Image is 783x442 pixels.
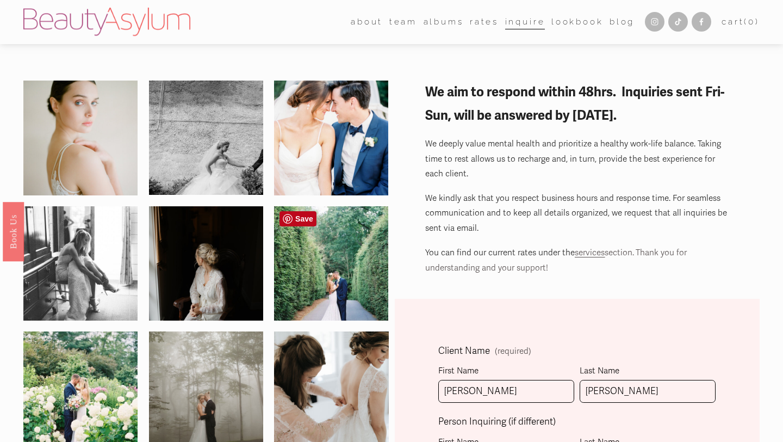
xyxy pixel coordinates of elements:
a: folder dropdown [351,14,383,30]
a: albums [424,14,464,30]
a: Book Us [3,202,24,261]
span: about [351,15,383,29]
a: TikTok [668,12,688,32]
img: 543JohnSaraWedding4.16.16.jpg [120,81,291,195]
img: 559c330b111a1$!x900.jpg [274,62,388,214]
img: 000019690009-2.jpg [23,60,138,216]
span: ( ) [744,17,759,27]
p: You can find our current rates under the [425,245,729,275]
a: Facebook [692,12,711,32]
a: Pin it! [279,211,316,226]
span: (required) [495,347,531,355]
a: Rates [470,14,499,30]
strong: We aim to respond within 48hrs. Inquiries sent Fri-Sun, will be answered by [DATE]. [425,84,724,124]
a: folder dropdown [389,14,417,30]
span: Client Name [438,343,490,360]
a: Blog [610,14,635,30]
img: 14231398_1259601320717584_5710543027062833933_o.jpg [23,187,138,339]
a: services [575,248,605,257]
p: We kindly ask that you respect business hours and response time. For seamless communication and t... [425,191,729,236]
p: We deeply value mental health and prioritize a healthy work-life balance. Taking time to rest all... [425,137,729,181]
a: Lookbook [551,14,604,30]
span: 0 [748,17,755,27]
a: Instagram [645,12,664,32]
img: 14241554_1259623257382057_8150699157505122959_o.jpg [274,187,388,339]
div: Last Name [580,364,716,379]
a: Inquire [505,14,545,30]
span: section. Thank you for understanding and your support! [425,248,689,272]
span: team [389,15,417,29]
a: 0 items in cart [722,15,760,29]
img: Beauty Asylum | Bridal Hair &amp; Makeup Charlotte &amp; Atlanta [23,8,190,36]
div: First Name [438,364,574,379]
img: a&b-122.jpg [120,206,291,321]
span: Person Inquiring (if different) [438,414,556,431]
